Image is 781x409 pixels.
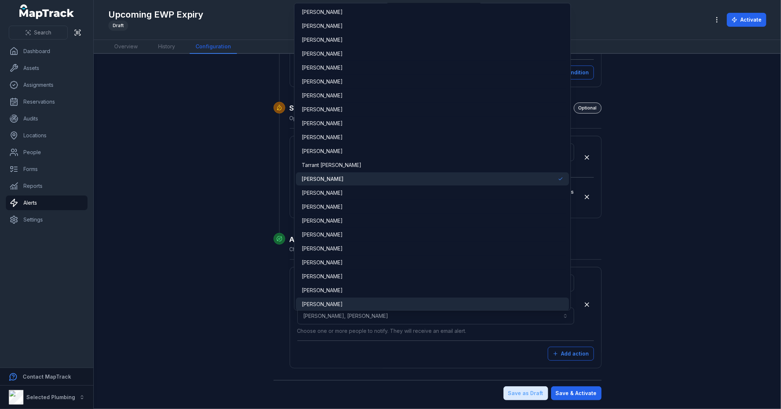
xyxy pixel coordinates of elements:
span: [PERSON_NAME] [302,50,343,57]
span: [PERSON_NAME] [302,148,343,155]
span: [PERSON_NAME] [302,259,343,266]
span: [PERSON_NAME] [302,22,343,30]
span: [PERSON_NAME] [302,134,343,141]
span: [PERSON_NAME] [302,78,343,85]
span: [PERSON_NAME] [302,175,343,183]
span: [PERSON_NAME] [302,8,343,16]
span: [PERSON_NAME] [302,64,343,71]
span: [PERSON_NAME] [302,92,343,99]
span: Tarrant [PERSON_NAME] [302,161,361,169]
span: [PERSON_NAME] [302,189,343,197]
span: [PERSON_NAME] [302,36,343,44]
span: [PERSON_NAME] [302,217,343,224]
span: [PERSON_NAME] [302,301,343,308]
span: [PERSON_NAME] [302,231,343,238]
span: [PERSON_NAME] [302,106,343,113]
span: [PERSON_NAME] [302,245,343,252]
span: [PERSON_NAME] [302,287,343,294]
button: [PERSON_NAME], [PERSON_NAME] [297,308,574,324]
span: [PERSON_NAME] [302,203,343,211]
span: [PERSON_NAME] [302,273,343,280]
div: [PERSON_NAME], [PERSON_NAME] [294,3,571,311]
span: [PERSON_NAME] [302,120,343,127]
